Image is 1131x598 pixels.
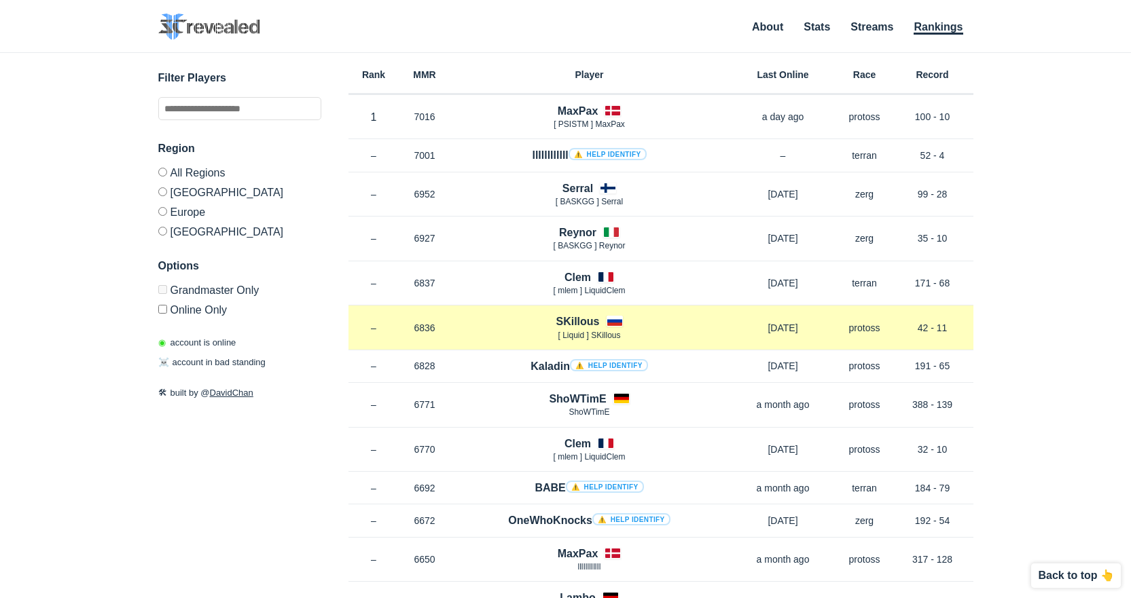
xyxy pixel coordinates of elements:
[729,443,838,456] p: [DATE]
[838,443,892,456] p: protoss
[556,197,623,206] span: [ BASKGG ] Serral
[158,168,321,182] label: All Regions
[729,276,838,290] p: [DATE]
[566,481,644,493] a: ⚠️ Help identify
[804,21,830,33] a: Stats
[158,14,260,40] img: SC2 Revealed
[348,149,399,162] p: –
[399,110,450,124] p: 7016
[554,119,625,129] span: [ PSISTM ] MaxPax
[558,103,598,119] h4: MaxPax
[850,21,893,33] a: Streams
[892,110,973,124] p: 100 - 10
[158,207,167,216] input: Europe
[158,299,321,316] label: Only show accounts currently laddering
[1038,570,1114,581] p: Back to top 👆
[348,514,399,527] p: –
[549,391,606,407] h4: ShoWTimE
[158,168,167,176] input: All Regions
[892,514,973,527] p: 192 - 54
[158,182,321,202] label: [GEOGRAPHIC_DATA]
[838,149,892,162] p: terran
[553,286,625,295] span: [ mlem ] LiquidClem
[892,321,973,335] p: 42 - 11
[158,70,321,86] h3: Filter Players
[558,331,620,340] span: [ Lіquіd ] SKillous
[838,187,892,201] p: zerg
[348,276,399,290] p: –
[838,481,892,495] p: terran
[838,70,892,79] h6: Race
[399,149,450,162] p: 7001
[210,388,253,398] a: DavidChan
[348,398,399,411] p: –
[553,452,625,462] span: [ mlem ] LiquidClem
[532,147,646,163] h4: llllllllllll
[535,480,643,496] h4: BABE
[348,109,399,125] p: 1
[729,149,838,162] p: –
[729,70,838,79] h6: Last Online
[892,231,973,245] p: 35 - 10
[348,321,399,335] p: –
[729,231,838,245] p: [DATE]
[892,276,973,290] p: 171 - 68
[564,436,591,451] h4: Clem
[348,187,399,201] p: –
[158,285,321,299] label: Only Show accounts currently in Grandmaster
[558,546,598,561] h4: MaxPax
[399,481,450,495] p: 6692
[531,358,648,374] h4: Kaladin
[892,398,973,411] p: 388 - 139
[158,356,266,369] p: account in bad standing
[399,70,450,79] h6: MMR
[729,514,838,527] p: [DATE]
[399,231,450,245] p: 6927
[892,359,973,373] p: 191 - 65
[553,241,625,250] span: [ BASKGG ] Reynor
[892,70,973,79] h6: Record
[729,110,838,124] p: a day ago
[158,336,236,350] p: account is online
[838,553,892,566] p: protoss
[838,276,892,290] p: terran
[838,231,892,245] p: zerg
[399,359,450,373] p: 6828
[399,398,450,411] p: 6771
[158,357,169,367] span: ☠️
[158,227,167,236] input: [GEOGRAPHIC_DATA]
[556,314,599,329] h4: SKillous
[559,225,596,240] h4: Reynor
[158,187,167,196] input: [GEOGRAPHIC_DATA]
[729,398,838,411] p: a month ago
[752,21,783,33] a: About
[729,359,838,373] p: [DATE]
[399,553,450,566] p: 6650
[158,285,167,294] input: Grandmaster Only
[399,187,450,201] p: 6952
[592,513,670,525] a: ⚠️ Help identify
[838,321,892,335] p: protoss
[838,398,892,411] p: protoss
[158,258,321,274] h3: Options
[892,443,973,456] p: 32 - 10
[348,359,399,373] p: –
[729,553,838,566] p: a month ago
[399,443,450,456] p: 6770
[729,187,838,201] p: [DATE]
[348,70,399,79] h6: Rank
[578,562,601,572] span: lllIlllIllIl
[158,386,321,400] p: built by @
[914,21,963,35] a: Rankings
[348,443,399,456] p: –
[838,514,892,527] p: zerg
[399,321,450,335] p: 6836
[564,269,591,285] h4: Clem
[569,407,609,417] span: ShoWTimE
[450,70,729,79] h6: Player
[158,221,321,238] label: [GEOGRAPHIC_DATA]
[158,337,166,348] span: ◉
[158,141,321,157] h3: Region
[892,149,973,162] p: 52 - 4
[892,481,973,495] p: 184 - 79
